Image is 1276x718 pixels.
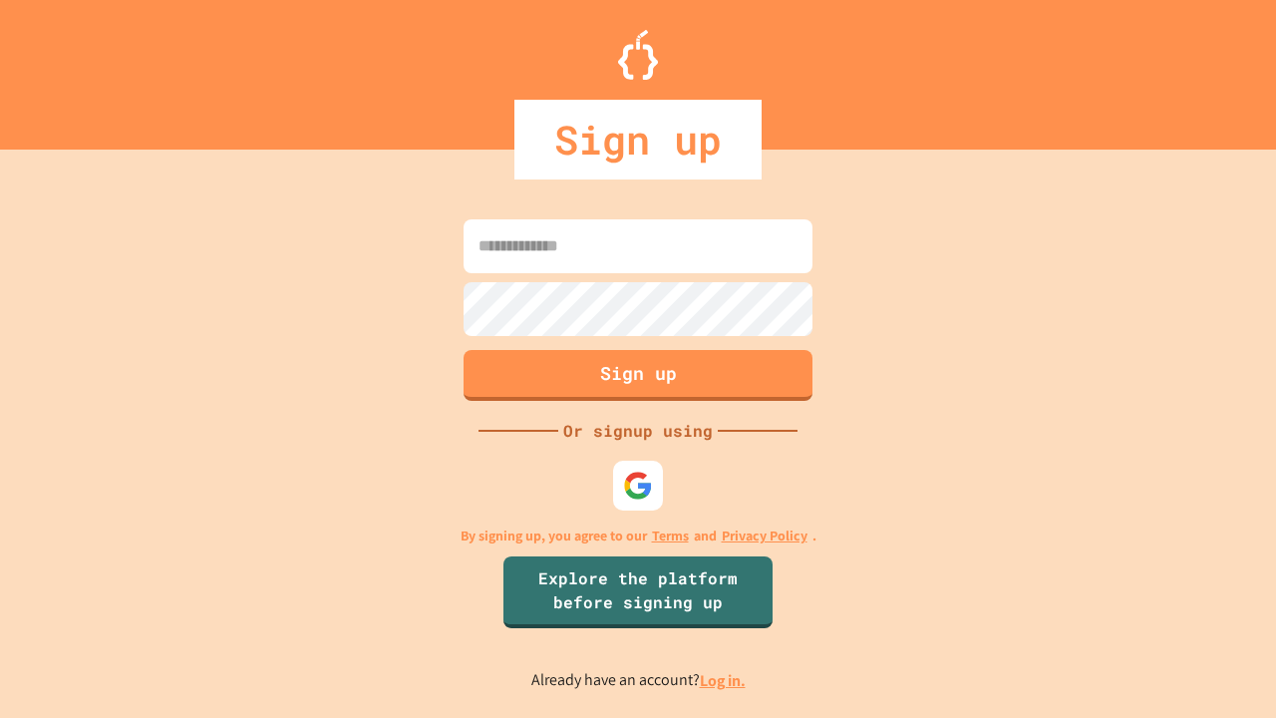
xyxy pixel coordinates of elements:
[461,526,816,546] p: By signing up, you agree to our and .
[558,419,718,443] div: Or signup using
[531,668,746,693] p: Already have an account?
[700,670,746,691] a: Log in.
[722,526,807,546] a: Privacy Policy
[652,526,689,546] a: Terms
[464,350,812,401] button: Sign up
[503,556,773,628] a: Explore the platform before signing up
[514,100,762,179] div: Sign up
[618,30,658,80] img: Logo.svg
[623,471,653,501] img: google-icon.svg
